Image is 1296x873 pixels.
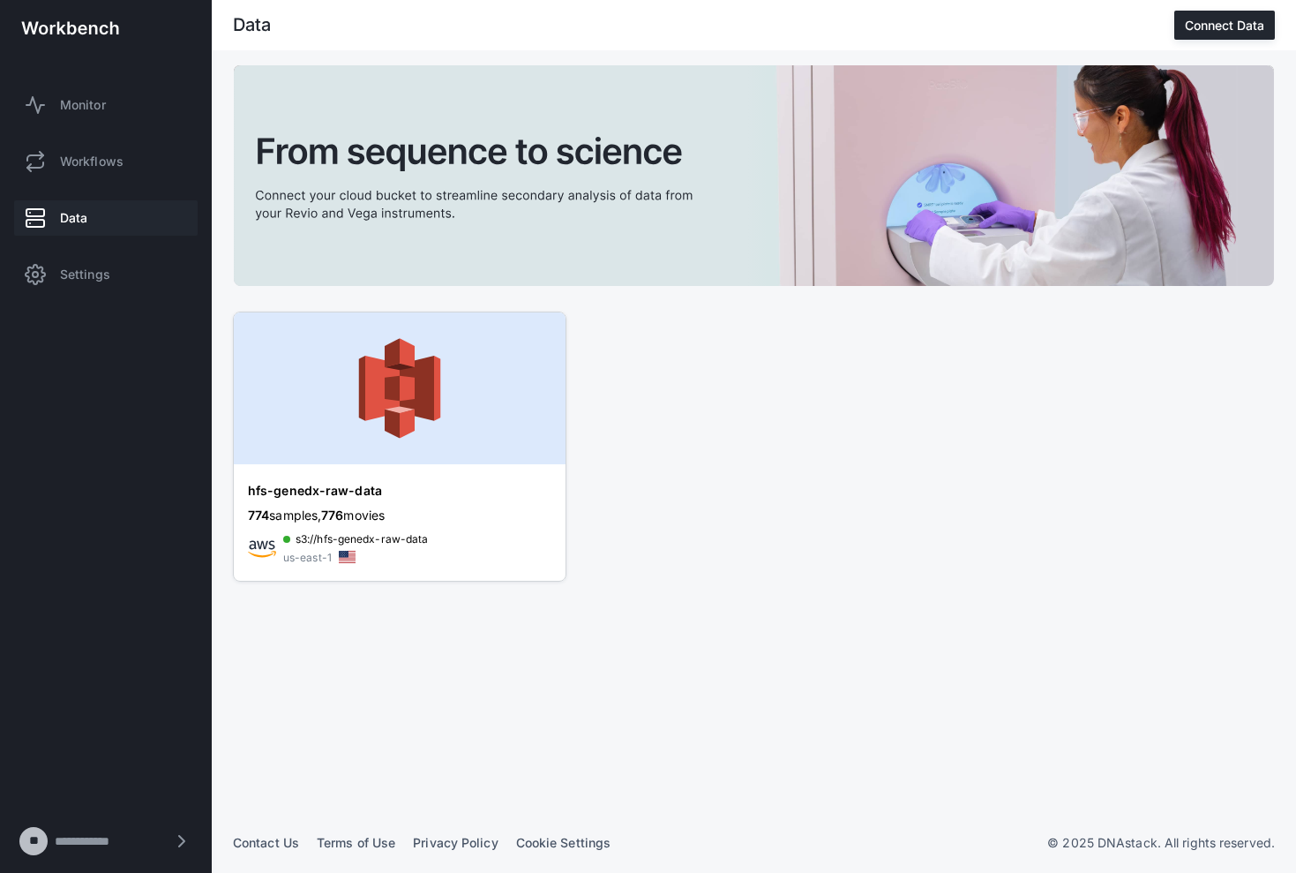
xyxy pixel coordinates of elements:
img: cta-banner.svg [234,65,1274,286]
div: Connect Data [1185,18,1264,33]
a: Privacy Policy [413,835,498,850]
p: © 2025 DNAstack. All rights reserved. [1047,834,1275,852]
div: hfs-genedx-raw-data [248,482,548,500]
a: Data [14,200,198,236]
span: 776 [321,508,343,523]
img: aws-banner [234,312,566,464]
span: Workflows [60,153,124,170]
a: Cookie Settings [516,835,611,850]
div: us-east-1 [283,549,332,567]
span: s3://hfs-genedx-raw-data [296,531,428,548]
img: awsicon [248,535,276,563]
img: workbench-logo-white.svg [21,21,119,35]
a: Workflows [14,144,198,179]
a: Terms of Use [317,835,395,850]
button: Connect Data [1174,11,1275,40]
span: Settings [60,266,110,283]
span: Data [60,209,87,227]
a: Settings [14,257,198,292]
span: Monitor [60,96,106,114]
a: Contact Us [233,835,299,850]
a: Monitor [14,87,198,123]
div: Data [233,17,271,34]
span: samples, movies [248,508,385,523]
span: 774 [248,508,269,523]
